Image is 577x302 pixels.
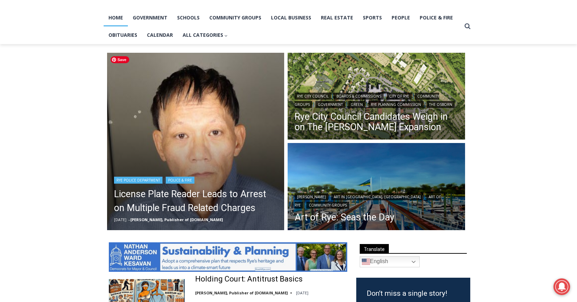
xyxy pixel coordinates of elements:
button: Child menu of All Categories [178,26,233,44]
a: Community Groups [204,9,266,26]
img: en [362,258,370,266]
h3: Don’t miss a single story! [367,288,460,299]
a: Calendar [142,26,178,44]
div: | [114,175,278,184]
span: Save [111,56,129,63]
div: | | | | | | | [295,91,458,108]
a: English [360,256,420,267]
a: Obituaries [104,26,142,44]
a: Read More Rye City Council Candidates Weigh in on The Osborn Expansion [288,53,465,142]
a: [PERSON_NAME], Publisher of [DOMAIN_NAME] [195,290,288,295]
nav: Primary Navigation [104,9,461,44]
a: Police & Fire [415,9,458,26]
a: City of Rye [387,93,412,100]
a: Government [315,101,345,108]
a: Rye Police Department [114,177,163,184]
a: License Plate Reader Leads to Arrest on Multiple Fraud Related Charges [114,187,278,215]
a: Green [348,101,365,108]
a: Community Groups [306,202,349,209]
span: Translate [360,244,389,253]
span: Intern @ [DOMAIN_NAME] [181,69,321,85]
div: | | | [295,192,458,209]
a: Intern @ [DOMAIN_NAME] [167,67,336,86]
a: Home [104,9,128,26]
button: View Search Form [461,20,474,33]
a: Boards & Commissions [334,93,384,100]
a: Read More License Plate Reader Leads to Arrest on Multiple Fraud Related Charges [107,53,285,230]
a: Rye Planning Commission [368,101,423,108]
a: Art in [GEOGRAPHIC_DATA], [GEOGRAPHIC_DATA] [331,193,423,200]
img: (PHOTO: On Monday, October 13, 2025, Rye PD arrested Ming Wu, 60, of Flushing, New York, on multi... [107,53,285,230]
a: Sports [358,9,387,26]
a: Rye City Council Candidates Weigh in on The [PERSON_NAME] Expansion [295,111,458,132]
a: Real Estate [316,9,358,26]
a: [PERSON_NAME], Publisher of [DOMAIN_NAME] [130,217,223,222]
a: People [387,9,415,26]
a: [PERSON_NAME] [295,193,328,200]
a: Art of Rye: Seas the Day [295,212,458,223]
a: Rye City Council [295,93,331,100]
time: [DATE] [114,217,126,222]
img: (PHOTO: Illustrative plan of The Osborn's proposed site plan from the July 10, 2025 planning comm... [288,53,465,142]
a: Government [128,9,172,26]
a: Read More Art of Rye: Seas the Day [288,143,465,232]
a: Local Business [266,9,316,26]
a: Holding Court: Antitrust Basics [195,274,303,284]
a: Police & Fire [166,177,194,184]
div: "The first chef I interviewed talked about coming to [GEOGRAPHIC_DATA] from [GEOGRAPHIC_DATA] in ... [175,0,327,67]
a: Schools [172,9,204,26]
span: – [128,217,130,222]
time: [DATE] [296,290,308,295]
img: [PHOTO: Seas the Day - Shenorock Shore Club Marina, Rye 36” X 48” Oil on canvas, Commissioned & E... [288,143,465,232]
a: The Osborn [427,101,455,108]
